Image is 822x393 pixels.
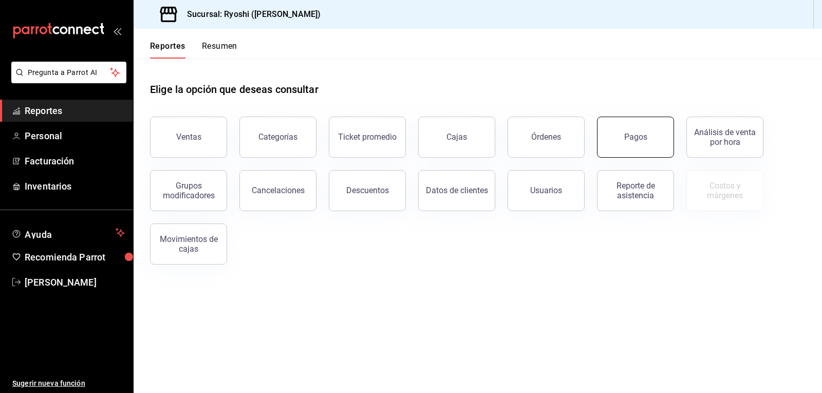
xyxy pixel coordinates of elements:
button: open_drawer_menu [113,27,121,35]
div: Reporte de asistencia [604,181,667,200]
span: Ayuda [25,227,111,239]
span: Personal [25,129,125,143]
button: Ticket promedio [329,117,406,158]
button: Ventas [150,117,227,158]
span: [PERSON_NAME] [25,275,125,289]
div: Datos de clientes [426,185,488,195]
h1: Elige la opción que deseas consultar [150,82,319,97]
span: Pregunta a Parrot AI [28,67,110,78]
button: Análisis de venta por hora [686,117,763,158]
div: Categorías [258,132,297,142]
button: Reporte de asistencia [597,170,674,211]
span: Reportes [25,104,125,118]
button: Datos de clientes [418,170,495,211]
span: Sugerir nueva función [12,378,125,389]
button: Usuarios [508,170,585,211]
button: Resumen [202,41,237,59]
h3: Sucursal: Ryoshi ([PERSON_NAME]) [179,8,321,21]
button: Cajas [418,117,495,158]
div: Cancelaciones [252,185,305,195]
button: Órdenes [508,117,585,158]
div: Órdenes [531,132,561,142]
button: Movimientos de cajas [150,223,227,265]
div: Ventas [176,132,201,142]
span: Facturación [25,154,125,168]
button: Grupos modificadores [150,170,227,211]
div: Costos y márgenes [693,181,757,200]
div: Análisis de venta por hora [693,127,757,147]
span: Recomienda Parrot [25,250,125,264]
div: navigation tabs [150,41,237,59]
div: Movimientos de cajas [157,234,220,254]
div: Grupos modificadores [157,181,220,200]
button: Reportes [150,41,185,59]
div: Pagos [624,132,647,142]
button: Categorías [239,117,316,158]
button: Descuentos [329,170,406,211]
div: Descuentos [346,185,389,195]
div: Usuarios [530,185,562,195]
div: Ticket promedio [338,132,397,142]
span: Inventarios [25,179,125,193]
div: Cajas [446,132,467,142]
button: Pagos [597,117,674,158]
a: Pregunta a Parrot AI [7,74,126,85]
button: Contrata inventarios para ver este reporte [686,170,763,211]
button: Cancelaciones [239,170,316,211]
button: Pregunta a Parrot AI [11,62,126,83]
